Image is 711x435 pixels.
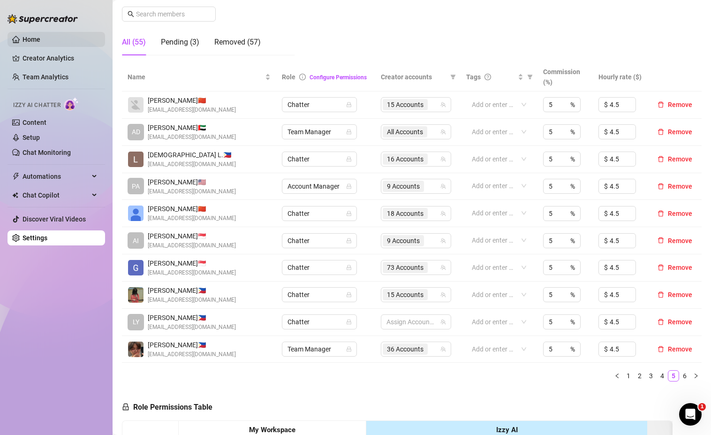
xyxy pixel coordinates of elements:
span: delete [658,101,664,108]
span: lock [346,346,352,352]
img: Genelyn Luyao [128,260,144,275]
strong: Izzy AI [496,426,518,434]
a: Configure Permissions [310,74,367,81]
span: Tags [466,72,481,82]
span: 36 Accounts [387,344,424,354]
img: Kaye Velez [128,342,144,357]
span: lock [346,156,352,162]
li: 3 [645,370,657,382]
a: 4 [657,371,667,381]
span: LY [133,317,139,327]
span: Team Manager [287,342,351,356]
div: Removed (57) [214,37,261,48]
span: delete [658,319,664,325]
span: All Accounts [387,127,423,137]
span: [EMAIL_ADDRESS][DOMAIN_NAME] [148,268,236,277]
span: 16 Accounts [387,154,424,164]
button: Remove [654,181,696,192]
img: logo-BBDzfeDw.svg [8,14,78,23]
span: info-circle [299,74,306,80]
span: [PERSON_NAME] 🇺🇸 [148,177,236,187]
a: Setup [23,134,40,141]
span: filter [525,70,535,84]
img: Lady Loyola [128,152,144,167]
span: 9 Accounts [387,236,420,246]
span: AD [132,127,140,137]
span: [PERSON_NAME] 🇸🇬 [148,231,236,241]
span: Remove [668,183,692,190]
a: Content [23,119,46,126]
span: [EMAIL_ADDRESS][DOMAIN_NAME] [148,350,236,359]
button: Remove [654,262,696,273]
span: [EMAIL_ADDRESS][DOMAIN_NAME] [148,296,236,305]
iframe: Intercom live chat [679,403,702,426]
span: team [440,265,446,270]
span: PA [132,181,140,191]
a: 6 [680,371,690,381]
button: Remove [654,126,696,137]
span: [EMAIL_ADDRESS][DOMAIN_NAME] [148,323,236,332]
span: [PERSON_NAME] 🇦🇪 [148,122,236,133]
button: right [690,370,702,382]
a: Home [23,36,40,43]
span: delete [658,291,664,298]
span: 9 Accounts [387,181,420,191]
a: 2 [635,371,645,381]
span: [PERSON_NAME] 🇨🇳 [148,204,236,214]
span: lock [346,129,352,135]
span: lock [346,211,352,216]
span: Remove [668,155,692,163]
span: 15 Accounts [387,290,424,300]
li: 1 [623,370,634,382]
button: Remove [654,316,696,328]
li: 2 [634,370,645,382]
span: team [440,102,446,107]
span: AI [133,236,139,246]
span: team [440,238,446,244]
span: Remove [668,264,692,271]
span: Creator accounts [381,72,446,82]
span: Chatter [287,206,351,221]
button: Remove [654,99,696,110]
span: [PERSON_NAME] 🇵🇭 [148,285,236,296]
button: left [612,370,623,382]
span: [PERSON_NAME] 🇵🇭 [148,340,236,350]
li: Next Page [690,370,702,382]
span: 1 [698,403,706,411]
span: Team Manager [287,125,351,139]
span: Name [128,72,263,82]
span: delete [658,237,664,244]
span: filter [448,70,458,84]
button: Remove [654,208,696,219]
span: team [440,156,446,162]
span: right [693,373,699,379]
span: lock [346,265,352,270]
button: Remove [654,289,696,300]
span: All Accounts [383,126,427,137]
span: search [128,11,134,17]
a: 1 [623,371,634,381]
span: Chat Copilot [23,188,89,203]
strong: My Workspace [249,426,295,434]
span: Remove [668,318,692,326]
span: [EMAIL_ADDRESS][DOMAIN_NAME] [148,214,236,223]
img: Oscar Castillo [128,206,144,221]
a: 3 [646,371,656,381]
span: Chatter [287,315,351,329]
a: 5 [668,371,679,381]
span: filter [527,74,533,80]
li: 6 [679,370,690,382]
a: Settings [23,234,47,242]
span: team [440,292,446,298]
img: Anthony Juntilla [128,97,144,113]
span: lock [346,292,352,298]
span: 9 Accounts [383,235,424,246]
span: Automations [23,169,89,184]
span: lock [346,319,352,325]
a: Team Analytics [23,73,68,81]
span: 36 Accounts [383,343,428,355]
span: [DEMOGRAPHIC_DATA] L. 🇵🇭 [148,150,236,160]
span: [PERSON_NAME] 🇵🇭 [148,313,236,323]
span: question-circle [484,74,491,80]
span: [PERSON_NAME] 🇨🇳 [148,95,236,106]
